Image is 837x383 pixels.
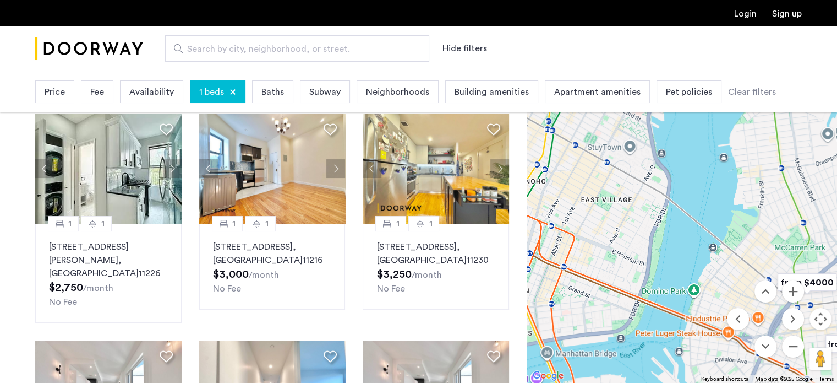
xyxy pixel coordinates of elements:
span: 1 beds [199,85,224,99]
span: 1 [396,217,399,230]
span: Building amenities [455,85,529,99]
button: Move up [754,280,776,303]
span: Map data ©2025 Google [755,376,813,382]
span: $3,000 [213,269,249,280]
span: $2,750 [49,282,83,293]
button: Next apartment [163,159,182,178]
span: Subway [309,85,341,99]
a: Terms [819,375,834,383]
button: Previous apartment [199,159,218,178]
span: Pet policies [666,85,712,99]
a: 11[STREET_ADDRESS], [GEOGRAPHIC_DATA]11230No Fee [363,224,509,310]
p: [STREET_ADDRESS] 11230 [376,240,495,267]
button: Zoom out [782,336,804,358]
a: Registration [772,9,802,18]
button: Map camera controls [809,308,831,330]
span: 1 [68,217,72,230]
span: Neighborhoods [366,85,429,99]
sub: /month [411,271,441,279]
span: 1 [101,217,105,230]
img: 2012_638680378881248573.jpeg [199,114,346,224]
sub: /month [249,271,279,279]
img: Google [530,369,566,383]
button: Zoom in [782,280,804,303]
span: No Fee [213,284,241,293]
button: Next apartment [326,159,345,178]
span: Price [45,85,65,99]
span: Availability [129,85,174,99]
a: 11[STREET_ADDRESS], [GEOGRAPHIC_DATA]11216No Fee [199,224,346,310]
span: No Fee [376,284,404,293]
div: Clear filters [728,85,776,99]
img: dc6efc1f-24ba-4395-9182-45437e21be9a_638826090207528419.jpeg [363,114,509,224]
button: Next apartment [490,159,509,178]
a: 11[STREET_ADDRESS][PERSON_NAME], [GEOGRAPHIC_DATA]11226No Fee [35,224,182,323]
button: Show or hide filters [442,42,487,55]
button: Drag Pegman onto the map to open Street View [809,348,831,370]
button: Previous apartment [363,159,381,178]
span: 1 [429,217,432,230]
span: No Fee [49,298,77,306]
span: Apartment amenities [554,85,641,99]
img: logo [35,28,143,69]
span: Fee [90,85,104,99]
button: Keyboard shortcuts [701,375,748,383]
button: Move left [727,308,749,330]
button: Previous apartment [35,159,54,178]
span: 1 [265,217,269,230]
span: Search by city, neighborhood, or street. [187,42,398,56]
button: Move right [782,308,804,330]
p: [STREET_ADDRESS][PERSON_NAME] 11226 [49,240,168,280]
a: Login [734,9,757,18]
a: Cazamio Logo [35,28,143,69]
a: Open this area in Google Maps (opens a new window) [530,369,566,383]
img: 2014_638590860018821391.jpeg [35,114,182,224]
input: Apartment Search [165,35,429,62]
span: 1 [232,217,236,230]
sub: /month [83,284,113,293]
span: $3,250 [376,269,411,280]
p: [STREET_ADDRESS] 11216 [213,240,332,267]
button: Move down [754,336,776,358]
span: Baths [261,85,284,99]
